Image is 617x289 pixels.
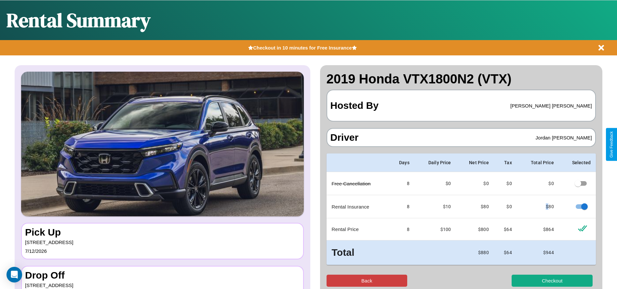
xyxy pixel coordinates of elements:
[327,72,596,86] h2: 2019 Honda VTX1800N2 (VTX)
[517,195,559,218] td: $ 80
[327,153,596,265] table: simple table
[517,240,559,265] td: $ 944
[517,172,559,195] td: $ 0
[494,218,517,240] td: $ 64
[494,240,517,265] td: $ 64
[332,246,383,260] h3: Total
[510,101,592,110] p: [PERSON_NAME] [PERSON_NAME]
[415,195,456,218] td: $10
[332,202,383,211] p: Rental Insurance
[332,225,383,234] p: Rental Price
[517,153,559,172] th: Total Price
[415,153,456,172] th: Daily Price
[327,275,408,287] button: Back
[559,153,596,172] th: Selected
[253,45,352,51] b: Checkout in 10 minutes for Free Insurance
[389,172,415,195] td: 8
[7,267,22,282] div: Open Intercom Messenger
[415,218,456,240] td: $ 100
[536,133,592,142] p: Jordan [PERSON_NAME]
[456,172,494,195] td: $ 0
[517,218,559,240] td: $ 864
[25,227,300,238] h3: Pick Up
[25,238,300,247] p: [STREET_ADDRESS]
[494,153,517,172] th: Tax
[330,132,359,143] h3: Driver
[456,240,494,265] td: $ 880
[456,195,494,218] td: $ 80
[494,172,517,195] td: $0
[456,153,494,172] th: Net Price
[415,172,456,195] td: $0
[25,247,300,255] p: 7 / 12 / 2026
[389,195,415,218] td: 8
[609,131,614,158] div: Give Feedback
[25,270,300,281] h3: Drop Off
[512,275,593,287] button: Checkout
[389,153,415,172] th: Days
[332,179,383,188] p: Free Cancellation
[7,7,151,34] h1: Rental Summary
[456,218,494,240] td: $ 800
[389,218,415,240] td: 8
[494,195,517,218] td: $0
[330,94,379,118] h3: Hosted By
